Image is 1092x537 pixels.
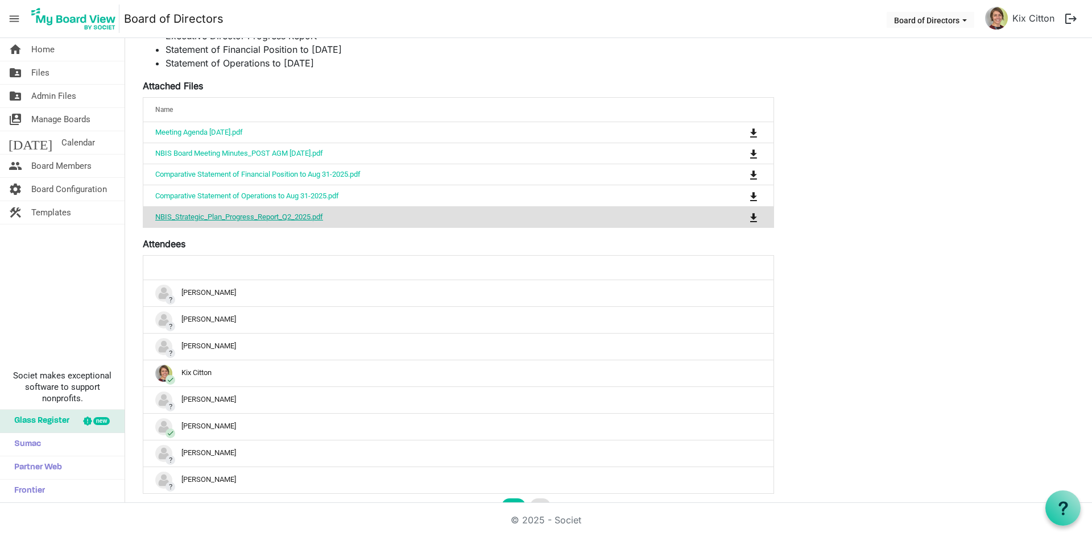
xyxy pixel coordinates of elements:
[887,12,974,28] button: Board of Directors dropdownbutton
[702,143,773,164] td: is Command column column header
[166,295,175,305] span: ?
[61,131,95,154] span: Calendar
[9,131,52,154] span: [DATE]
[155,149,323,157] a: NBIS Board Meeting Minutes_POST AGM [DATE].pdf
[31,155,92,177] span: Board Members
[166,455,175,465] span: ?
[31,201,71,224] span: Templates
[143,467,773,493] td: ?Wendy Idema is template cell column header
[143,237,185,251] label: Attendees
[143,413,773,440] td: checkSusanne Greisbach is template cell column header
[143,306,773,333] td: ?Craig Sauve is template cell column header
[31,61,49,84] span: Files
[746,124,762,140] button: Download
[31,108,90,131] span: Manage Boards
[155,418,762,435] div: [PERSON_NAME]
[31,178,107,201] span: Board Configuration
[143,185,702,206] td: Comparative Statement of Operations to Aug 31-2025.pdf is template cell column header Name
[746,166,762,182] button: Download
[155,392,172,409] img: no-profile-picture.svg
[28,5,124,33] a: My Board View Logo
[9,433,41,456] span: Sumac
[530,498,551,514] div: No
[143,333,773,360] td: ?Fred Jeffery is template cell column header
[155,418,172,435] img: no-profile-picture.svg
[31,85,76,107] span: Admin Files
[155,365,172,382] img: ZrYDdGQ-fuEBFV3NAyFMqDONRWawSuyGtn_1wO1GK05fcR2tLFuI_zsGcjlPEZfhotkKuYdlZCk1m-6yt_1fgA_thumb.png
[143,164,702,185] td: Comparative Statement of Financial Position to Aug 31-2025.pdf is template cell column header Name
[155,311,172,328] img: no-profile-picture.svg
[166,482,175,492] span: ?
[9,61,22,84] span: folder_shared
[155,472,172,489] img: no-profile-picture.svg
[143,386,773,413] td: ?Stephanie Hancock is template cell column header
[9,178,22,201] span: settings
[93,417,110,425] div: new
[511,514,581,526] a: © 2025 - Societ
[143,360,773,386] td: checkKix Citton is template cell column header
[155,392,762,409] div: [PERSON_NAME]
[362,499,497,513] span: Are you attending this Meeting?
[536,501,545,512] span: No
[746,145,762,161] button: Download
[31,38,55,61] span: Home
[155,338,762,355] div: [PERSON_NAME]
[746,209,762,225] button: Download
[502,498,526,514] div: Yes
[746,188,762,203] button: Download
[28,5,119,33] img: My Board View Logo
[702,122,773,143] td: is Command column column header
[155,170,361,178] a: Comparative Statement of Financial Position to Aug 31-2025.pdf
[143,122,702,143] td: Meeting Agenda September 2025.pdf is template cell column header Name
[155,106,173,114] span: Name
[985,7,1008,30] img: ZrYDdGQ-fuEBFV3NAyFMqDONRWawSuyGtn_1wO1GK05fcR2tLFuI_zsGcjlPEZfhotkKuYdlZCk1m-6yt_1fgA_thumb.png
[3,8,25,30] span: menu
[124,7,224,30] a: Board of Directors
[507,501,520,512] span: Yes
[143,440,773,467] td: ?Tina Jennissen is template cell column header
[155,338,172,355] img: no-profile-picture.svg
[166,322,175,331] span: ?
[155,445,172,462] img: no-profile-picture.svg
[143,280,773,306] td: ?Christopher Luft is template cell column header
[155,445,762,462] div: [PERSON_NAME]
[1008,7,1059,30] a: Kix Citton
[166,428,175,438] span: check
[9,410,69,432] span: Glass Register
[702,185,773,206] td: is Command column column header
[9,85,22,107] span: folder_shared
[155,472,762,489] div: [PERSON_NAME]
[166,375,175,385] span: check
[9,201,22,224] span: construction
[155,365,762,382] div: Kix Citton
[166,43,774,56] li: Statement of Financial Position to [DATE]
[9,108,22,131] span: switch_account
[9,456,62,479] span: Partner Web
[143,206,702,227] td: NBIS_Strategic_Plan_Progress_Report_Q2_2025.pdf is template cell column header Name
[143,79,203,93] label: Attached Files
[166,348,175,358] span: ?
[155,285,172,302] img: no-profile-picture.svg
[155,311,762,328] div: [PERSON_NAME]
[9,38,22,61] span: home
[155,128,243,136] a: Meeting Agenda [DATE].pdf
[155,213,323,221] a: NBIS_Strategic_Plan_Progress_Report_Q2_2025.pdf
[143,143,702,164] td: NBIS Board Meeting Minutes_POST AGM June2025.pdf is template cell column header Name
[166,402,175,411] span: ?
[702,206,773,227] td: is Command column column header
[155,192,339,200] a: Comparative Statement of Operations to Aug 31-2025.pdf
[702,164,773,185] td: is Command column column header
[9,155,22,177] span: people
[1059,7,1083,31] button: logout
[155,285,762,302] div: [PERSON_NAME]
[166,56,774,70] li: Statement of Operations to [DATE]
[5,370,119,404] span: Societ makes exceptional software to support nonprofits.
[9,480,45,502] span: Frontier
